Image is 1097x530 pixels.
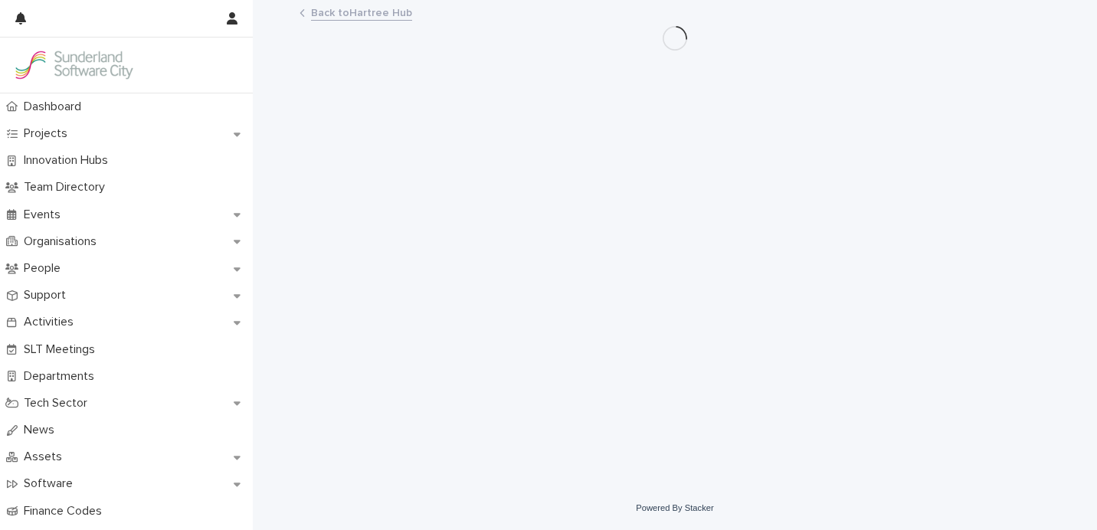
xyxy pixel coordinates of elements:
p: Tech Sector [18,396,100,411]
p: Activities [18,315,86,329]
a: Powered By Stacker [636,503,713,512]
p: Events [18,208,73,222]
p: Dashboard [18,100,93,114]
p: Assets [18,450,74,464]
p: Departments [18,369,106,384]
p: SLT Meetings [18,342,107,357]
p: Team Directory [18,180,117,195]
p: People [18,261,73,276]
p: News [18,423,67,437]
p: Innovation Hubs [18,153,120,168]
p: Support [18,288,78,303]
a: Back toHartree Hub [311,3,412,21]
img: Kay6KQejSz2FjblR6DWv [12,50,135,80]
p: Organisations [18,234,109,249]
p: Software [18,476,85,491]
p: Finance Codes [18,504,114,519]
p: Projects [18,126,80,141]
